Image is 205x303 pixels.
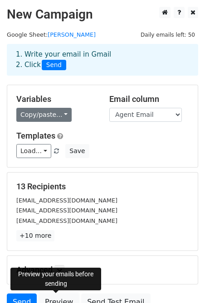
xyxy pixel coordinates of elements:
[48,31,96,38] a: [PERSON_NAME]
[10,268,101,290] div: Preview your emails before sending
[160,260,205,303] iframe: Chat Widget
[16,108,72,122] a: Copy/paste...
[16,217,117,224] small: [EMAIL_ADDRESS][DOMAIN_NAME]
[16,230,54,241] a: +10 more
[109,94,189,104] h5: Email column
[16,265,189,275] h5: Advanced
[9,49,196,70] div: 1. Write your email in Gmail 2. Click
[16,182,189,192] h5: 13 Recipients
[16,144,51,158] a: Load...
[16,197,117,204] small: [EMAIL_ADDRESS][DOMAIN_NAME]
[16,94,96,104] h5: Variables
[42,60,66,71] span: Send
[16,131,55,140] a: Templates
[137,31,198,38] a: Daily emails left: 50
[65,144,89,158] button: Save
[7,7,198,22] h2: New Campaign
[16,207,117,214] small: [EMAIL_ADDRESS][DOMAIN_NAME]
[137,30,198,40] span: Daily emails left: 50
[7,31,96,38] small: Google Sheet:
